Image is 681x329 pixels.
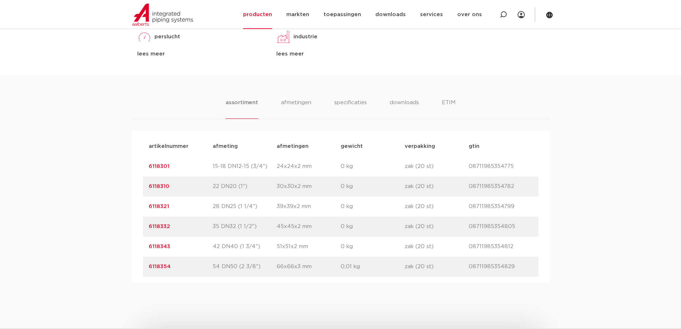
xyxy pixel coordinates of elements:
a: 6118310 [149,184,169,189]
p: 0 kg [341,162,405,171]
li: ETIM [442,98,455,119]
p: 0 kg [341,182,405,191]
p: zak (20 st) [405,262,469,271]
p: zak (20 st) [405,162,469,171]
p: zak (20 st) [405,202,469,211]
a: 6118321 [149,204,169,209]
p: verpakking [405,142,469,151]
img: industrie [276,30,291,44]
p: perslucht [154,33,180,41]
a: 6118354 [149,264,171,269]
a: 6118332 [149,224,170,229]
li: assortiment [226,98,258,119]
p: 24x24x2 mm [277,162,341,171]
p: 08711985354812 [469,242,533,251]
a: 6118343 [149,244,170,249]
a: 6118301 [149,164,169,169]
div: lees meer [276,50,405,58]
p: 0 kg [341,222,405,231]
p: zak (20 st) [405,182,469,191]
p: 15-18 DN12-15 (3/4") [213,162,277,171]
p: 0 kg [341,242,405,251]
p: 0 kg [341,202,405,211]
li: afmetingen [281,98,311,119]
p: 51x51x2 mm [277,242,341,251]
p: 30x30x2 mm [277,182,341,191]
p: 45x45x2 mm [277,222,341,231]
p: zak (20 st) [405,222,469,231]
p: artikelnummer [149,142,213,151]
p: 08711985354829 [469,262,533,271]
p: 54 DN50 (2 3/8") [213,262,277,271]
p: afmeting [213,142,277,151]
p: 22 DN20 (1") [213,182,277,191]
li: specificaties [334,98,367,119]
p: zak (20 st) [405,242,469,251]
p: 08711985354782 [469,182,533,191]
p: afmetingen [277,142,341,151]
p: 66x66x3 mm [277,262,341,271]
p: 08711985354799 [469,202,533,211]
div: lees meer [137,50,266,58]
p: 28 DN25 (1 1/4") [213,202,277,211]
p: gewicht [341,142,405,151]
p: 35 DN32 (1 1/2") [213,222,277,231]
img: perslucht [137,30,152,44]
p: industrie [293,33,317,41]
p: 42 DN40 (1 3/4") [213,242,277,251]
p: 39x39x2 mm [277,202,341,211]
p: 0,01 kg [341,262,405,271]
p: 08711985354805 [469,222,533,231]
p: gtin [469,142,533,151]
li: downloads [390,98,419,119]
p: 08711985354775 [469,162,533,171]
